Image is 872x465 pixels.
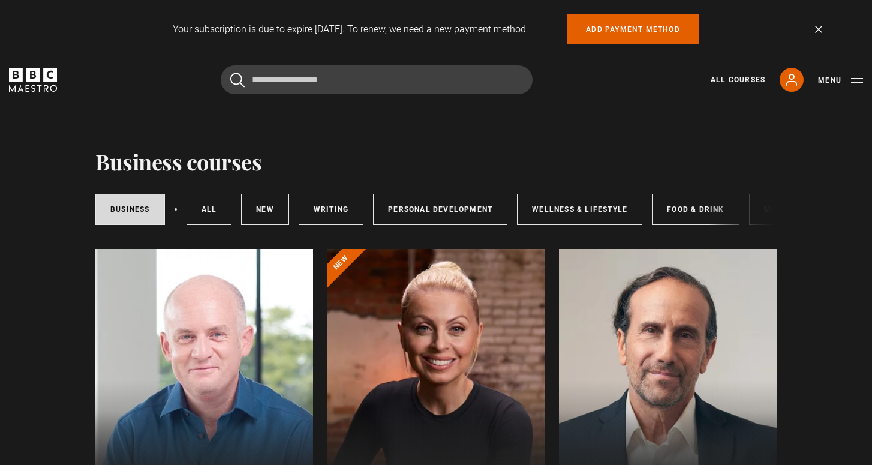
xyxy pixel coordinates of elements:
a: Food & Drink [652,194,739,225]
a: Business [95,194,165,225]
a: Personal Development [373,194,507,225]
p: Your subscription is due to expire [DATE]. To renew, we need a new payment method. [173,22,528,37]
h1: Business courses [95,149,261,174]
a: New [241,194,289,225]
input: Search [221,65,533,94]
a: Add payment method [567,14,699,44]
a: Wellness & Lifestyle [517,194,642,225]
a: All [187,194,232,225]
svg: BBC Maestro [9,68,57,92]
button: Toggle navigation [818,74,863,86]
a: All Courses [711,74,765,85]
a: Writing [299,194,363,225]
button: Submit the search query [230,73,245,88]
